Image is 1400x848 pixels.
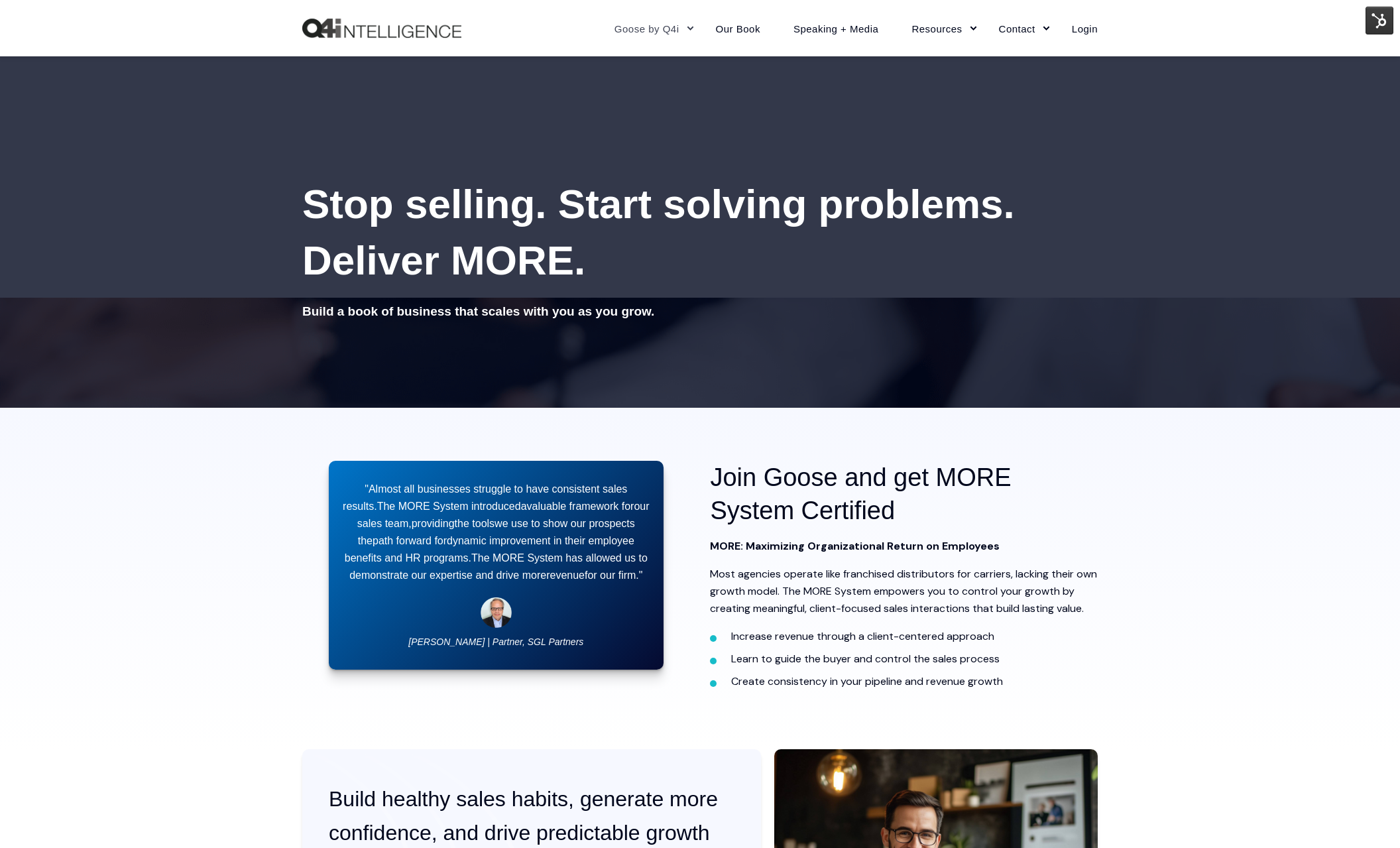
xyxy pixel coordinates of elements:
span: pro [412,518,427,529]
p: Most agencies operate like franchised distributors for carriers, lacking their own growth model. ... [710,566,1098,617]
span: d [515,501,521,512]
li: Create consistency in your pipeline and revenue growth [731,673,1098,690]
span: "Almost all businesses struggle to have consistent sales results. [343,483,627,512]
span: path forward for [373,535,447,546]
h5: Build a book of business that scales with you as you grow. [302,302,1098,322]
span: for our firm." [585,570,642,581]
span: a [521,501,527,512]
span: valuable framework for [527,501,634,512]
span: The MORE System has allowed us to demonstrate our expertise and drive more [349,552,648,581]
li: Increase revenue through a client-centered approach [731,628,1098,645]
img: Walter Lendwehr [481,597,511,628]
h2: Join Goose and get MORE System Certified [710,461,1098,527]
span: we use [495,518,528,529]
li: Learn to guide the buyer and control the sales process [731,650,1098,668]
span: viding [427,518,455,529]
img: Q4intelligence, LLC logo [302,19,461,38]
span: revenue [546,570,585,581]
span: our sales team, [357,501,650,529]
strong: MORE: Maximizing Organizational Return on Employees [710,539,1000,553]
span: introduce [471,501,515,512]
span: dynamic improvement in their employee benefits and HR programs. [345,535,634,564]
a: Back to Home [302,19,461,38]
span: the tools [455,518,495,529]
span: The MORE System [377,501,469,512]
span: Stop selling. Start solving problems. Deliver MORE. [302,181,1015,283]
img: HubSpot Tools Menu Toggle [1366,7,1393,34]
em: [PERSON_NAME] | Partner, SGL Partners [408,636,583,647]
span: to show our prospects the [358,518,635,546]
